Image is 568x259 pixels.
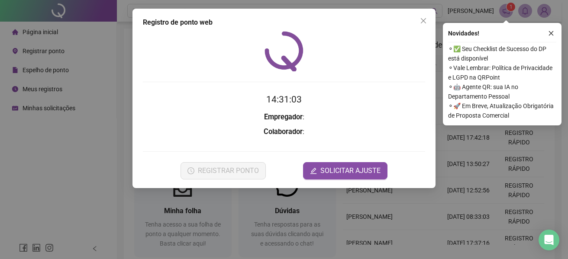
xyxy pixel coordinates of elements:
span: ⚬ 🚀 Em Breve, Atualização Obrigatória de Proposta Comercial [448,101,556,120]
span: Novidades ! [448,29,479,38]
div: Registro de ponto web [143,17,425,28]
h3: : [143,126,425,137]
button: Close [416,14,430,28]
time: 14:31:03 [266,94,302,105]
strong: Colaborador [264,128,303,136]
span: close [420,17,427,24]
span: ⚬ 🤖 Agente QR: sua IA no Departamento Pessoal [448,82,556,101]
div: Open Intercom Messenger [539,230,559,250]
span: ⚬ ✅ Seu Checklist de Sucesso do DP está disponível [448,44,556,63]
strong: Empregador [264,113,303,121]
span: edit [310,167,317,174]
span: close [548,30,554,36]
span: SOLICITAR AJUSTE [320,166,381,176]
img: QRPoint [265,31,303,71]
span: ⚬ Vale Lembrar: Política de Privacidade e LGPD na QRPoint [448,63,556,82]
button: editSOLICITAR AJUSTE [303,162,387,179]
button: REGISTRAR PONTO [181,162,266,179]
h3: : [143,112,425,123]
